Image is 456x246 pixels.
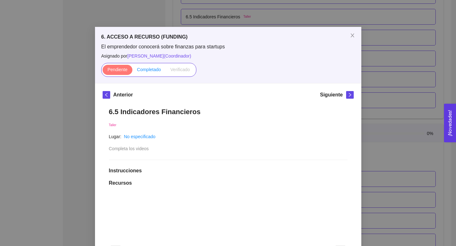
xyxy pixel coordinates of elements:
[109,180,347,186] h1: Recursos
[137,67,161,72] span: Completado
[320,91,343,99] h5: Siguiente
[124,134,155,139] a: No especificado
[103,91,110,99] button: left
[103,93,110,97] span: left
[109,133,122,140] article: Lugar:
[101,52,355,59] span: Asignado por
[444,104,456,142] button: Open Feedback Widget
[101,33,355,41] h5: 6. ACCESO A RECURSO (FUNDING)
[109,123,117,127] span: Taller
[344,27,361,45] button: Close
[127,53,191,58] span: [PERSON_NAME] ( Coordinador )
[101,43,355,50] span: El emprendedor conocerá sobre finanzas para startups
[109,168,347,174] h1: Instrucciones
[170,67,190,72] span: Verificado
[350,33,355,38] span: close
[109,146,149,151] span: Completa los videos
[346,93,353,97] span: right
[113,91,133,99] h5: Anterior
[107,67,127,72] span: Pendiente
[346,91,354,99] button: right
[109,108,347,116] h1: 6.5 Indicadores Financieros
